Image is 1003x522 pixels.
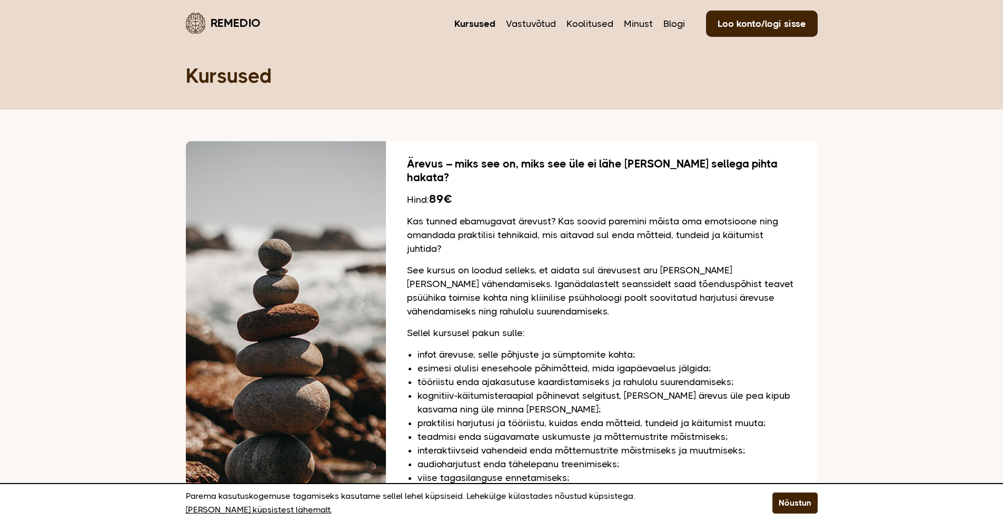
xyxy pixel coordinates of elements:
img: Remedio logo [186,13,205,34]
a: Loo konto/logi sisse [706,11,818,37]
p: Sellel kursusel pakun sulle: [407,326,797,340]
li: tööriistu enda ajakasutuse kaardistamiseks ja rahulolu suurendamiseks; [418,375,797,389]
li: praktilisi harjutusi ja tööriistu, kuidas enda mõtteid, tundeid ja käitumist muuta; [418,416,797,430]
a: Vastuvõtud [506,17,556,31]
li: audioharjutust enda tähelepanu treenimiseks; [418,457,797,471]
b: 89€ [429,192,452,205]
li: interaktiivseid vahendeid enda mõttemustrite mõistmiseks ja muutmiseks; [418,444,797,457]
p: Kas tunned ebamugavat ärevust? Kas soovid paremini mõista oma emotsioone ning omandada praktilisi... [407,214,797,255]
li: esimesi olulisi enesehoole põhimõtteid, mida igapäevaelus jälgida; [418,361,797,375]
a: Kursused [454,17,495,31]
a: Koolitused [567,17,613,31]
a: [PERSON_NAME] küpsistest lähemalt. [186,503,332,517]
p: See kursus on loodud selleks, et aidata sul ärevusest aru [PERSON_NAME] [PERSON_NAME] vähendamise... [407,263,797,318]
h2: Ärevus – miks see on, miks see üle ei lähe [PERSON_NAME] sellega pihta hakata? [407,157,797,184]
button: Nõustun [772,493,818,514]
a: Remedio [186,11,261,35]
li: infot ärevuse, selle põhjuste ja sümptomite kohta; [418,348,797,361]
li: kognitiiv-käitumisteraapial põhinevat selgitust, [PERSON_NAME] ärevus üle pea kipub kasvama ning ... [418,389,797,416]
div: Hind: [407,192,797,206]
li: teadmisi enda sügavamate uskumuste ja mõttemustrite mõistmiseks; [418,430,797,444]
a: Blogi [663,17,685,31]
h1: Kursused [186,63,818,88]
a: Minust [624,17,653,31]
li: viise tagasilanguse ennetamiseks; [418,471,797,485]
p: Parema kasutuskogemuse tagamiseks kasutame sellel lehel küpsiseid. Lehekülge külastades nõustud k... [186,489,746,517]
